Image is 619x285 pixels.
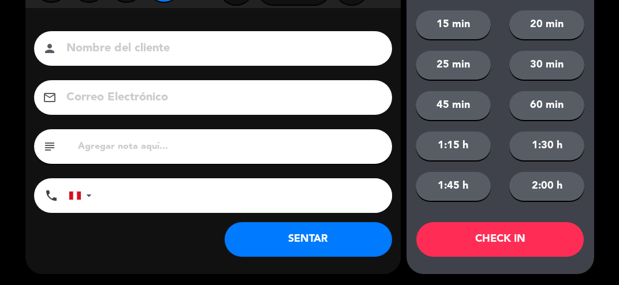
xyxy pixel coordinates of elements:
input: Correo Electrónico [65,88,377,108]
i: person [43,42,57,55]
input: Nombre del cliente [65,39,377,59]
i: phone [44,189,58,202]
button: SENTAR [225,222,392,257]
button: 20 min [509,10,584,39]
button: 15 min [416,10,491,39]
button: 45 min [416,91,491,120]
button: 1:15 h [416,132,491,160]
button: CHECK IN [416,222,584,257]
button: 30 min [509,51,584,80]
i: subject [43,140,57,153]
i: email [43,91,57,104]
button: 25 min [416,51,491,80]
input: Agregar nota aquí... [77,138,383,155]
button: 1:45 h [416,172,491,201]
button: 1:30 h [509,132,584,160]
button: 60 min [509,91,584,120]
button: 2:00 h [509,172,584,201]
div: Peru (Perú): +51 [69,179,96,212]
